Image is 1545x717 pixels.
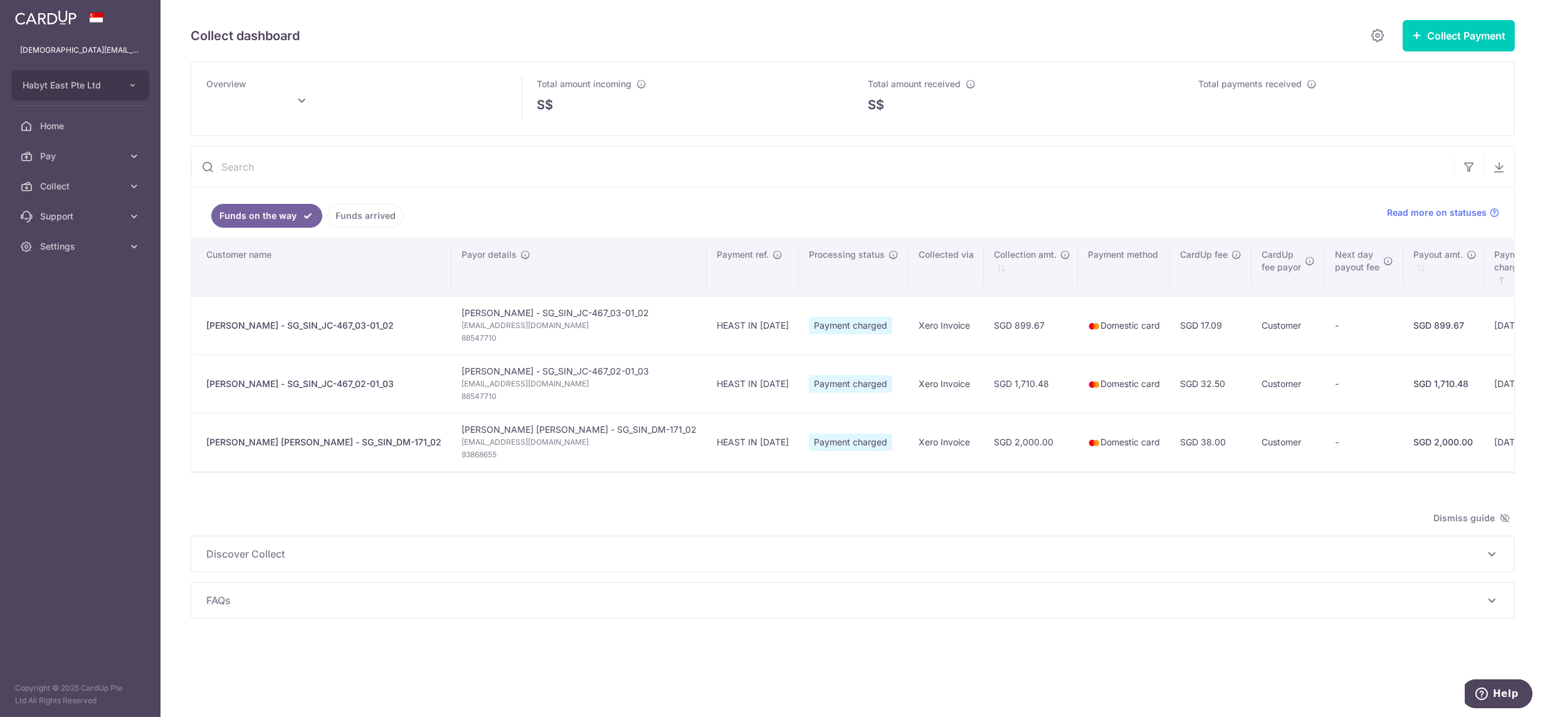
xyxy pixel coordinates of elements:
[909,296,984,354] td: Xero Invoice
[1170,238,1252,296] th: CardUp fee
[809,317,892,334] span: Payment charged
[868,95,884,114] span: S$
[191,238,451,296] th: Customer name
[809,433,892,451] span: Payment charged
[707,238,799,296] th: Payment ref.
[28,9,54,20] span: Help
[11,70,149,100] button: Habyt East Pte Ltd
[1078,354,1170,413] td: Domestic card
[461,319,697,332] span: [EMAIL_ADDRESS][DOMAIN_NAME]
[1325,238,1403,296] th: Next daypayout fee
[1170,296,1252,354] td: SGD 17.09
[809,248,885,261] span: Processing status
[707,296,799,354] td: HEAST IN [DATE]
[1387,206,1499,219] a: Read more on statuses
[1252,238,1325,296] th: CardUpfee payor
[1325,354,1403,413] td: -
[707,354,799,413] td: HEAST IN [DATE]
[1180,248,1228,261] span: CardUp fee
[461,248,517,261] span: Payor details
[206,78,246,89] span: Overview
[461,436,697,449] span: [EMAIL_ADDRESS][DOMAIN_NAME]
[1433,511,1510,526] span: Dismiss guide
[1170,354,1252,413] td: SGD 32.50
[206,593,1499,608] p: FAQs
[868,78,961,89] span: Total amount received
[984,354,1078,413] td: SGD 1,710.48
[1088,437,1100,449] img: mastercard-sm-87a3fd1e0bddd137fecb07648320f44c262e2538e7db6024463105ddbc961eb2.png
[1170,413,1252,471] td: SGD 38.00
[1252,413,1325,471] td: Customer
[537,95,554,114] span: S$
[1078,238,1170,296] th: Payment method
[206,378,441,390] div: [PERSON_NAME] - SG_SIN_JC-467_02-01_03
[206,593,1484,608] span: FAQs
[1465,679,1532,711] iframe: Opens a widget where you can find more information
[1088,378,1100,391] img: mastercard-sm-87a3fd1e0bddd137fecb07648320f44c262e2538e7db6024463105ddbc961eb2.png
[1252,296,1325,354] td: Customer
[994,248,1057,261] span: Collection amt.
[1335,248,1379,274] span: Next day payout fee
[191,26,300,46] h5: Collect dashboard
[909,354,984,413] td: Xero Invoice
[984,296,1078,354] td: SGD 899.67
[1262,248,1301,274] span: CardUp fee payor
[206,319,441,332] div: [PERSON_NAME] - SG_SIN_JC-467_03-01_02
[191,147,1454,187] input: Search
[1078,296,1170,354] td: Domestic card
[451,238,707,296] th: Payor details
[40,150,123,162] span: Pay
[20,44,140,56] p: [DEMOGRAPHIC_DATA][EMAIL_ADDRESS][DOMAIN_NAME]
[206,546,1499,561] p: Discover Collect
[206,546,1484,561] span: Discover Collect
[327,204,404,228] a: Funds arrived
[1413,378,1474,390] div: SGD 1,710.48
[1387,206,1487,219] span: Read more on statuses
[1252,354,1325,413] td: Customer
[1413,436,1474,449] div: SGD 2,000.00
[1325,296,1403,354] td: -
[984,413,1078,471] td: SGD 2,000.00
[1413,319,1474,332] div: SGD 899.67
[461,390,697,403] span: 88547710
[15,10,76,25] img: CardUp
[40,180,123,193] span: Collect
[909,238,984,296] th: Collected via
[707,413,799,471] td: HEAST IN [DATE]
[809,375,892,393] span: Payment charged
[451,354,707,413] td: [PERSON_NAME] - SG_SIN_JC-467_02-01_03
[461,332,697,344] span: 88547710
[909,413,984,471] td: Xero Invoice
[537,78,632,89] span: Total amount incoming
[1403,238,1484,296] th: Payout amt. : activate to sort column ascending
[461,449,697,461] span: 93868655
[799,238,909,296] th: Processing status
[40,210,123,223] span: Support
[40,240,123,253] span: Settings
[206,436,441,449] div: [PERSON_NAME] [PERSON_NAME] - SG_SIN_DM-171_02
[1413,248,1463,261] span: Payout amt.
[23,79,115,92] span: Habyt East Pte Ltd
[40,120,123,132] span: Home
[1088,320,1100,332] img: mastercard-sm-87a3fd1e0bddd137fecb07648320f44c262e2538e7db6024463105ddbc961eb2.png
[1199,78,1302,89] span: Total payments received
[451,296,707,354] td: [PERSON_NAME] - SG_SIN_JC-467_03-01_02
[717,248,769,261] span: Payment ref.
[461,378,697,390] span: [EMAIL_ADDRESS][DOMAIN_NAME]
[451,413,707,471] td: [PERSON_NAME] [PERSON_NAME] - SG_SIN_DM-171_02
[211,204,322,228] a: Funds on the way
[984,238,1078,296] th: Collection amt. : activate to sort column ascending
[1325,413,1403,471] td: -
[1078,413,1170,471] td: Domestic card
[1403,20,1515,51] button: Collect Payment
